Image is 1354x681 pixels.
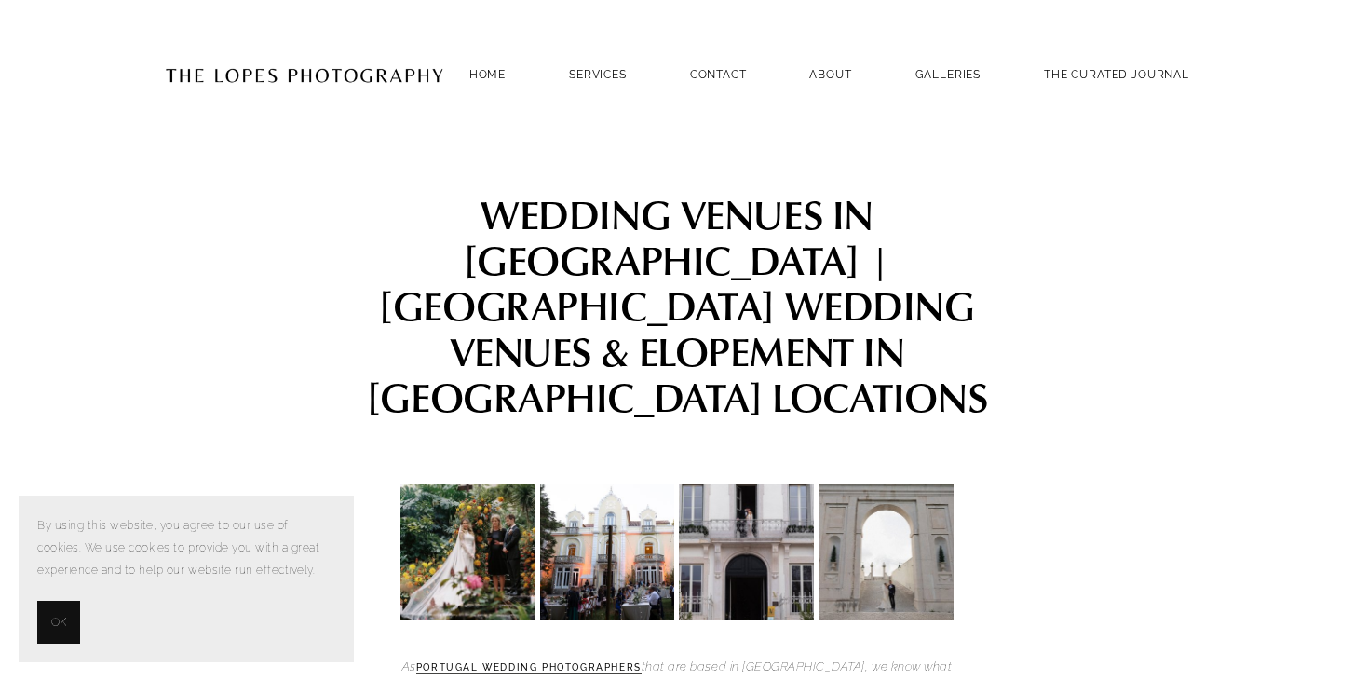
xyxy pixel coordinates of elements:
[524,484,730,620] img: CAMÉLIA GARDENS
[165,29,444,120] img: Portugal Wedding Photographer | The Lopes Photography
[819,425,954,639] img: HOTEL VALVERDE PALÁCIO DE SETEAIS
[809,61,851,87] a: ABOUT
[342,191,1012,419] h1: WEDDING VENUES IN [GEOGRAPHIC_DATA] | [GEOGRAPHIC_DATA] WEDDING VENUES & ELOPEMENT IN [GEOGRAPHIC...
[37,514,335,582] p: By using this website, you agree to our use of cookies. We use cookies to provide you with a grea...
[402,660,416,674] em: As
[416,662,642,674] a: Portugal wedding photographers
[19,496,354,662] section: Cookie banner
[400,451,535,652] img: ESTUFA FRIA
[469,61,506,87] a: Home
[1044,61,1189,87] a: THE CURATED JOURNAL
[690,61,747,87] a: Contact
[569,68,627,81] a: SERVICES
[37,601,80,644] button: OK
[679,459,814,645] img: VERRIDE PALÁCIO DE SANTA CATARINA
[915,61,982,87] a: GALLERIES
[51,611,66,633] span: OK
